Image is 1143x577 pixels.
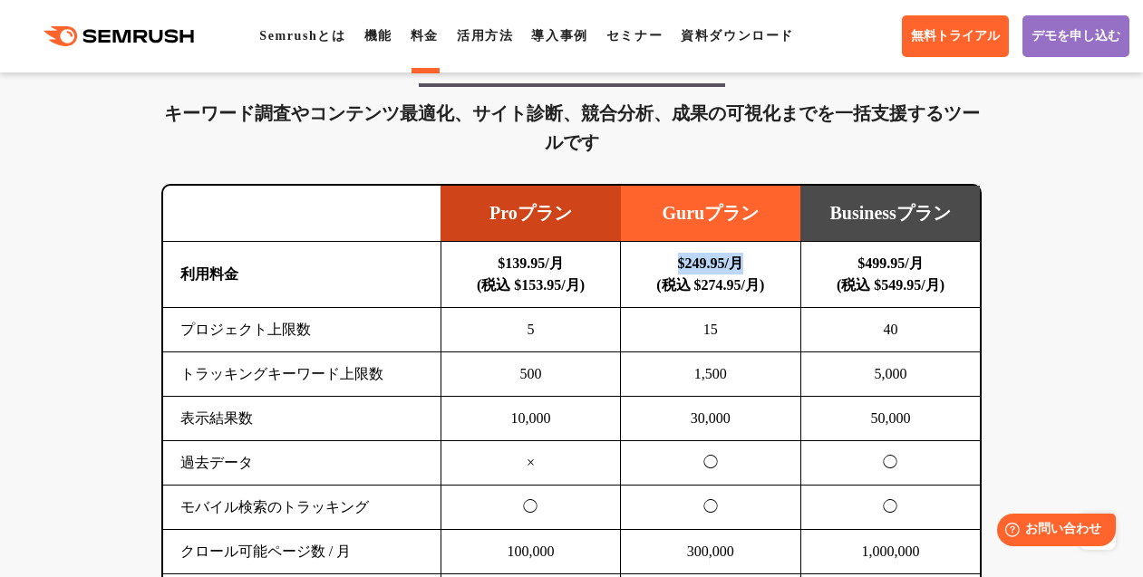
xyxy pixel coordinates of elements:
[902,15,1009,57] a: 無料トライアル
[1022,15,1129,57] a: デモを申し込む
[531,29,587,43] a: 導入事例
[441,186,620,242] td: Proプラン
[441,486,620,530] td: ◯
[837,255,944,293] b: $499.95/月 (税込 $549.95/月)
[800,486,980,530] td: ◯
[800,186,980,242] td: Businessプラン
[163,308,441,352] td: プロジェクト上限数
[800,397,980,441] td: 50,000
[441,308,620,352] td: 5
[911,28,1000,44] span: 無料トライアル
[681,29,794,43] a: 資料ダウンロード
[163,530,441,574] td: クロール可能ページ数 / 月
[621,308,800,352] td: 15
[259,29,345,43] a: Semrushとは
[982,506,1123,557] iframe: Help widget launcher
[457,29,513,43] a: 活用方法
[800,441,980,486] td: ◯
[163,352,441,397] td: トラッキングキーワード上限数
[441,352,620,397] td: 500
[621,352,800,397] td: 1,500
[800,308,980,352] td: 40
[441,441,620,486] td: ×
[621,186,800,242] td: Guruプラン
[621,486,800,530] td: ◯
[621,441,800,486] td: ◯
[163,486,441,530] td: モバイル検索のトラッキング
[477,255,585,293] b: $139.95/月 (税込 $153.95/月)
[180,266,238,282] b: 利用料金
[411,29,439,43] a: 料金
[441,397,620,441] td: 10,000
[606,29,663,43] a: セミナー
[364,29,392,43] a: 機能
[800,352,980,397] td: 5,000
[1032,28,1120,44] span: デモを申し込む
[441,530,620,574] td: 100,000
[621,530,800,574] td: 300,000
[656,255,764,293] b: $249.95/月 (税込 $274.95/月)
[621,397,800,441] td: 30,000
[163,441,441,486] td: 過去データ
[161,99,983,157] div: キーワード調査やコンテンツ最適化、サイト診断、競合分析、成果の可視化までを一括支援するツールです
[163,397,441,441] td: 表示結果数
[800,530,980,574] td: 1,000,000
